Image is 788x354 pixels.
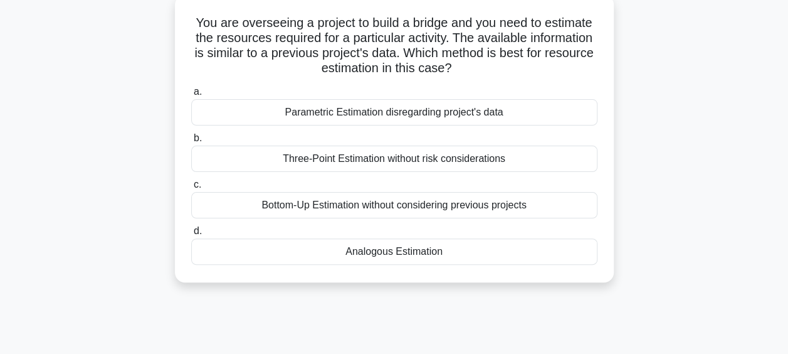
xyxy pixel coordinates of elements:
[194,132,202,143] span: b.
[191,99,597,126] div: Parametric Estimation disregarding project's data
[190,15,599,77] h5: You are overseeing a project to build a bridge and you need to estimate the resources required fo...
[191,239,597,265] div: Analogous Estimation
[191,146,597,172] div: Three-Point Estimation without risk considerations
[194,86,202,97] span: a.
[194,225,202,236] span: d.
[194,179,201,190] span: c.
[191,192,597,218] div: Bottom-Up Estimation without considering previous projects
